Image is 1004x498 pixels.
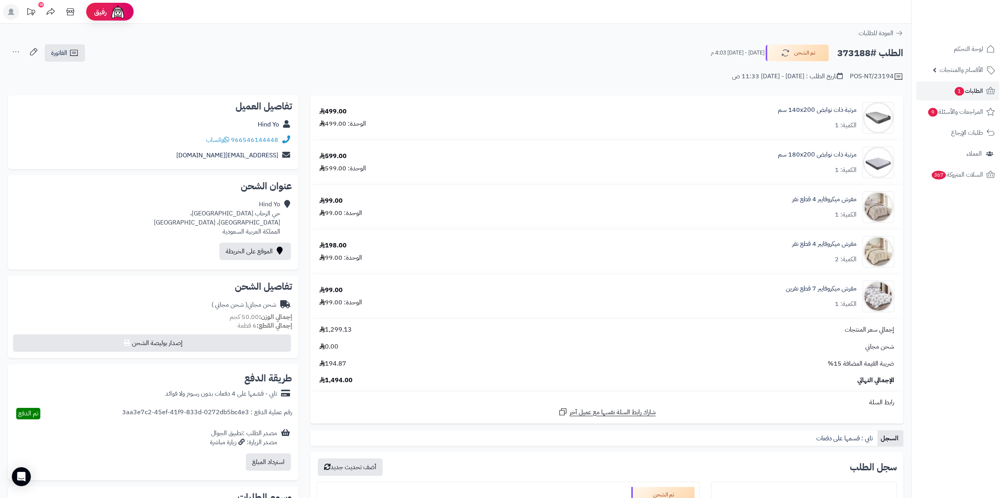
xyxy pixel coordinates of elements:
[319,152,347,161] div: 599.00
[850,72,903,81] div: POS-NT/23194
[210,429,277,447] div: مصدر الطلب :تطبيق الجوال
[863,102,894,134] img: 1702551583-26-90x90.jpg
[238,321,292,330] small: 6 قطعة
[845,325,894,334] span: إجمالي سعر المنتجات
[931,170,946,180] span: 367
[916,102,999,121] a: المراجعات والأسئلة9
[835,210,857,219] div: الكمية: 1
[837,45,903,61] h2: الطلب #373188
[319,107,347,116] div: 499.00
[966,148,982,159] span: العملاء
[792,240,857,249] a: مفرش ميكروفايبر 4 قطع نفر
[950,6,996,23] img: logo-2.png
[835,255,857,264] div: الكمية: 2
[258,120,279,129] a: Hind Yo
[211,300,276,309] div: شحن مجاني
[928,108,938,117] span: 9
[916,144,999,163] a: العملاء
[319,325,352,334] span: 1,299.13
[231,135,278,145] a: 966546144448
[45,44,85,62] a: الفاتورة
[210,438,277,447] div: مصدر الزيارة: زيارة مباشرة
[219,243,291,260] a: الموقع على الخريطة
[863,147,894,178] img: 1702708315-RS-09-90x90.jpg
[778,150,857,159] a: مرتبة ذات نوابض 180x200 سم
[954,43,983,55] span: لوحة التحكم
[954,87,964,96] span: 1
[313,398,900,407] div: رابط السلة
[835,300,857,309] div: الكمية: 1
[570,408,656,417] span: شارك رابط السلة نفسها مع عميل آخر
[246,453,291,471] button: استرداد المبلغ
[319,241,347,250] div: 198.00
[857,376,894,385] span: الإجمالي النهائي
[954,85,983,96] span: الطلبات
[259,312,292,322] strong: إجمالي الوزن:
[828,359,894,368] span: ضريبة القيمة المضافة 15%
[916,165,999,184] a: السلات المتروكة367
[319,376,353,385] span: 1,494.00
[319,164,366,173] div: الوحدة: 599.00
[319,119,366,128] div: الوحدة: 499.00
[859,28,893,38] span: العودة للطلبات
[319,342,338,351] span: 0.00
[863,236,894,268] img: 1748262575-1-90x90.jpg
[12,467,31,486] div: Open Intercom Messenger
[916,123,999,142] a: طلبات الإرجاع
[257,321,292,330] strong: إجمالي القطع:
[21,4,41,22] a: تحديثات المنصة
[813,430,878,446] a: تابي : قسمها على دفعات
[244,373,292,383] h2: طريقة الدفع
[863,281,894,312] img: 1752907903-1-90x90.jpg
[850,462,897,472] h3: سجل الطلب
[916,40,999,58] a: لوحة التحكم
[835,166,857,175] div: الكمية: 1
[927,106,983,117] span: المراجعات والأسئلة
[176,151,278,160] a: [EMAIL_ADDRESS][DOMAIN_NAME]
[110,4,126,20] img: ai-face.png
[940,64,983,75] span: الأقسام والمنتجات
[878,430,903,446] a: السجل
[766,45,829,61] button: تم الشحن
[38,2,44,8] div: 10
[318,458,383,476] button: أضف تحديث جديد
[863,191,894,223] img: 1748258024-1-90x90.jpg
[319,286,343,295] div: 99.00
[558,407,656,417] a: شارك رابط السلة نفسها مع عميل آخر
[951,127,983,138] span: طلبات الإرجاع
[319,196,343,206] div: 99.00
[165,389,277,398] div: تابي - قسّمها على 4 دفعات بدون رسوم ولا فوائد
[14,282,292,291] h2: تفاصيل الشحن
[711,49,764,57] small: [DATE] - [DATE] 4:03 م
[786,284,857,293] a: مفرش ميكروفايبر 7 قطع نفرين
[14,181,292,191] h2: عنوان الشحن
[319,298,362,307] div: الوحدة: 99.00
[18,409,38,418] span: تم الدفع
[319,359,346,368] span: 194.87
[206,135,229,145] a: واتساب
[319,253,362,262] div: الوحدة: 99.00
[859,28,903,38] a: العودة للطلبات
[13,334,291,352] button: إصدار بوليصة الشحن
[14,102,292,111] h2: تفاصيل العميل
[211,300,247,309] span: ( شحن مجاني )
[122,408,292,419] div: رقم عملية الدفع : 3aa3e7c2-45ef-41f9-833d-0272db5bc4e3
[51,48,67,58] span: الفاتورة
[94,7,107,17] span: رفيق
[319,209,362,218] div: الوحدة: 99.00
[778,106,857,115] a: مرتبة ذات نوابض 140x200 سم
[154,200,280,236] div: Hind Yo حي الرحاب [GEOGRAPHIC_DATA]، [GEOGRAPHIC_DATA]، [GEOGRAPHIC_DATA] المملكة العربية السعودية
[792,195,857,204] a: مفرش ميكروفايبر 4 قطع نفر
[931,169,983,180] span: السلات المتروكة
[732,72,843,81] div: تاريخ الطلب : [DATE] - [DATE] 11:33 ص
[865,342,894,351] span: شحن مجاني
[916,81,999,100] a: الطلبات1
[230,312,292,322] small: 50.00 كجم
[835,121,857,130] div: الكمية: 1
